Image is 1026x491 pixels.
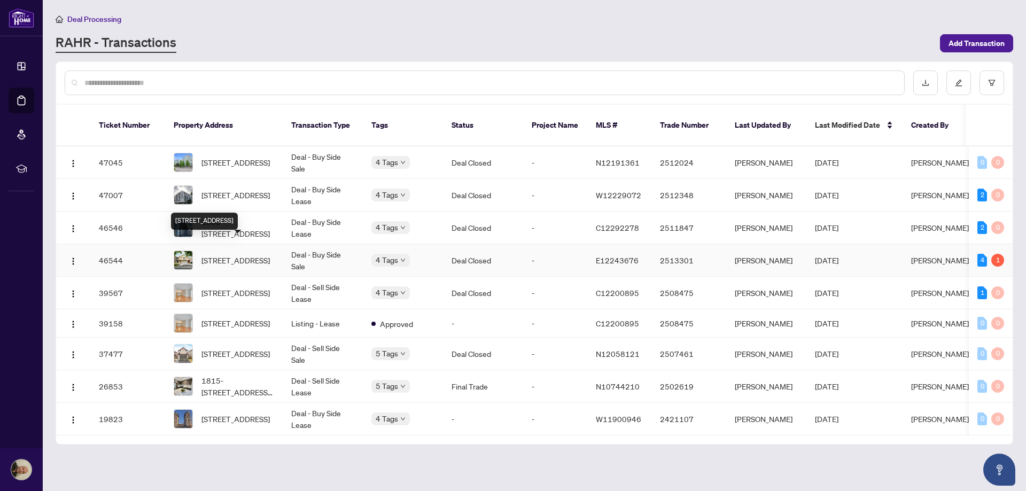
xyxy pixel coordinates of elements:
span: filter [988,79,996,87]
button: Open asap [983,454,1015,486]
span: [DATE] [815,318,838,328]
td: [PERSON_NAME] [726,403,806,435]
button: filter [980,71,1004,95]
span: [DATE] [815,349,838,358]
span: down [400,290,406,295]
span: Last Modified Date [815,119,880,131]
img: thumbnail-img [174,314,192,332]
td: 47045 [90,146,165,179]
td: [PERSON_NAME] [726,338,806,370]
span: [DATE] [815,223,838,232]
td: - [523,309,587,338]
td: Deal Closed [443,146,523,179]
span: C12200895 [596,318,639,328]
div: 0 [991,412,1004,425]
span: E12243676 [596,255,639,265]
span: Add Transaction [949,35,1005,52]
td: - [523,244,587,277]
td: Deal - Sell Side Sale [283,338,363,370]
td: Deal - Buy Side Lease [283,179,363,212]
button: Logo [65,410,82,427]
div: 0 [991,286,1004,299]
div: [STREET_ADDRESS] [171,213,238,230]
img: Logo [69,290,77,298]
button: Logo [65,186,82,204]
span: [STREET_ADDRESS] [201,254,270,266]
td: 2513301 [651,244,726,277]
button: download [913,71,938,95]
td: - [523,338,587,370]
div: 0 [991,221,1004,234]
div: 0 [977,317,987,330]
img: Logo [69,159,77,168]
div: 0 [991,317,1004,330]
td: - [523,146,587,179]
td: 2502619 [651,370,726,403]
div: 1 [991,254,1004,267]
td: Deal Closed [443,244,523,277]
td: 37477 [90,338,165,370]
div: 0 [991,156,1004,169]
span: down [400,225,406,230]
td: [PERSON_NAME] [726,244,806,277]
button: Logo [65,284,82,301]
td: 2511847 [651,212,726,244]
button: Add Transaction [940,34,1013,52]
span: 4 Tags [376,254,398,266]
span: [DATE] [815,190,838,200]
td: [PERSON_NAME] [726,179,806,212]
img: Logo [69,350,77,359]
span: 4 Tags [376,221,398,233]
td: - [443,309,523,338]
span: [STREET_ADDRESS] [201,189,270,201]
img: Profile Icon [11,459,32,480]
div: 0 [977,412,987,425]
td: Deal Closed [443,179,523,212]
td: - [523,277,587,309]
span: 4 Tags [376,189,398,201]
td: 2512348 [651,179,726,212]
span: [PERSON_NAME] [911,255,969,265]
th: Last Modified Date [806,105,903,146]
span: W11900946 [596,414,641,424]
td: 19823 [90,403,165,435]
div: 2 [977,221,987,234]
div: 2 [977,189,987,201]
span: [PERSON_NAME] [911,349,969,358]
td: Deal - Buy Side Sale [283,146,363,179]
td: - [523,403,587,435]
img: thumbnail-img [174,153,192,172]
th: Status [443,105,523,146]
button: Logo [65,315,82,332]
th: Transaction Type [283,105,363,146]
span: Deal Processing [67,14,121,24]
span: [STREET_ADDRESS] [201,157,270,168]
td: 26853 [90,370,165,403]
span: 4 Tags [376,156,398,168]
span: [DATE] [815,255,838,265]
span: 1008-[STREET_ADDRESS] [201,216,274,239]
span: down [400,351,406,356]
img: Logo [69,192,77,200]
td: 46544 [90,244,165,277]
span: [PERSON_NAME] [911,223,969,232]
button: Logo [65,252,82,269]
th: Created By [903,105,967,146]
span: [PERSON_NAME] [911,288,969,298]
td: 47007 [90,179,165,212]
div: 0 [977,156,987,169]
div: 0 [977,347,987,360]
button: Logo [65,219,82,236]
img: thumbnail-img [174,345,192,363]
td: 39567 [90,277,165,309]
span: 1815-[STREET_ADDRESS][PERSON_NAME][PERSON_NAME] [201,375,274,398]
span: [DATE] [815,158,838,167]
td: 46546 [90,212,165,244]
span: [PERSON_NAME] [911,381,969,391]
td: 2421107 [651,403,726,435]
img: thumbnail-img [174,377,192,395]
th: Project Name [523,105,587,146]
img: thumbnail-img [174,251,192,269]
td: 39158 [90,309,165,338]
span: home [56,15,63,23]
